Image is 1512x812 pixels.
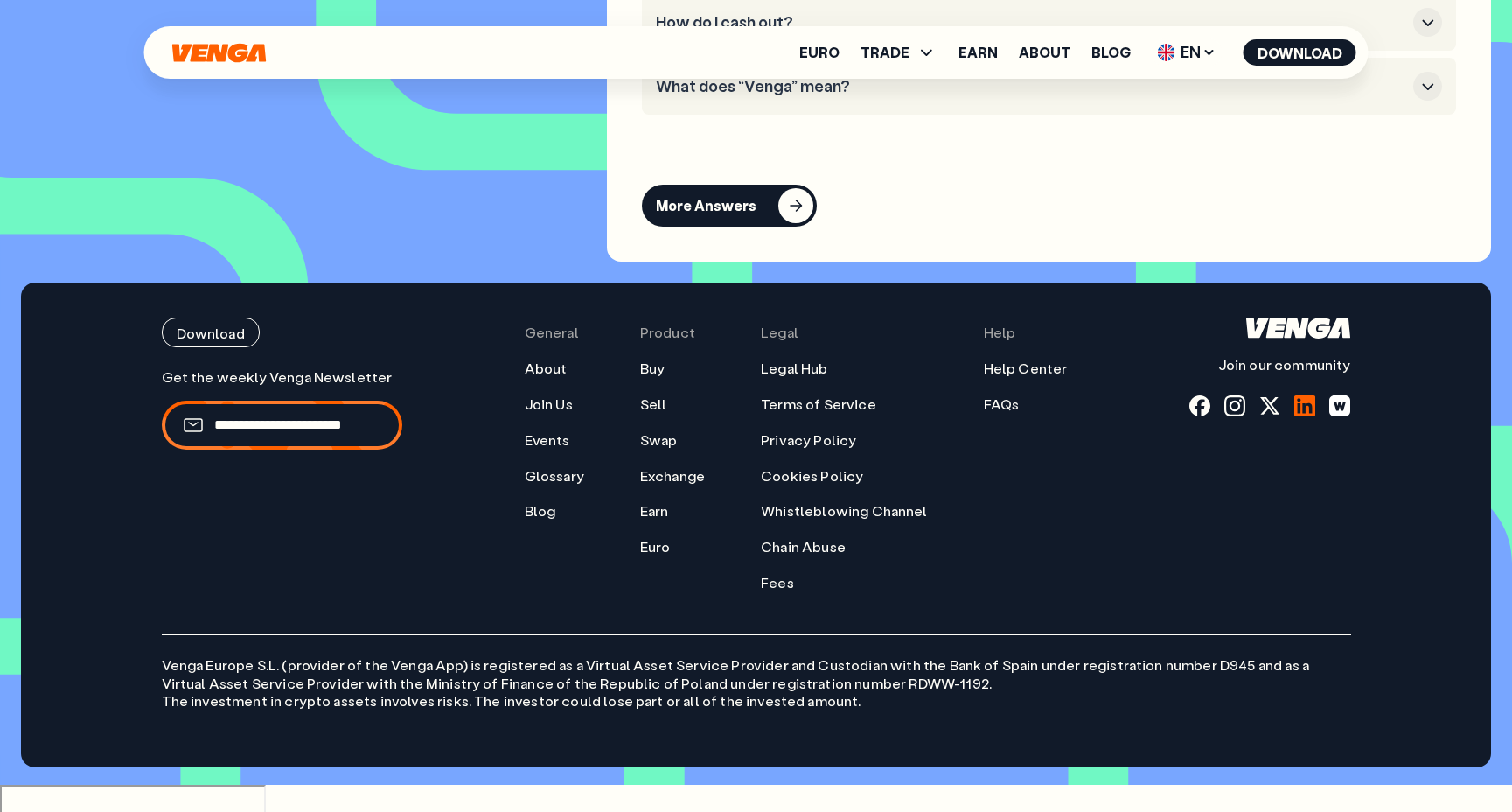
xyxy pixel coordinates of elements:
p: Get the weekly Venga Newsletter [162,368,402,387]
a: Help Center [984,360,1068,378]
a: Join Us [525,395,573,414]
a: fb [1189,395,1210,416]
a: About [525,360,568,378]
a: Blog [525,502,556,521]
span: Product [640,324,695,342]
a: Sell [640,395,667,414]
a: Download [162,318,402,347]
a: About [1019,45,1070,59]
span: Legal [761,324,798,342]
a: Swap [640,431,678,450]
button: More Answers [642,185,817,227]
button: How do I cash out? [656,8,1442,37]
a: Blog [1091,45,1131,59]
a: Earn [640,502,669,521]
a: Euro [799,45,840,59]
div: More Answers [656,197,756,214]
a: Fees [761,574,794,592]
a: Glossary [525,467,584,486]
a: Events [525,431,570,450]
p: Join our community [1189,356,1350,374]
a: Whistleblowing Channel [761,502,928,521]
a: FAQs [984,395,1020,414]
a: Terms of Service [761,395,876,414]
a: Chain Abuse [761,538,846,556]
a: Privacy Policy [761,431,856,450]
a: Cookies Policy [761,467,863,486]
span: TRADE [861,42,937,63]
span: EN [1152,38,1223,66]
button: Download [162,318,260,347]
svg: Home [1246,318,1350,339]
svg: Home [171,43,268,63]
a: linkedin [1294,395,1315,416]
a: warpcast [1329,395,1350,416]
a: instagram [1224,395,1245,416]
span: Help [984,324,1016,342]
h3: What does “Venga” mean? [656,77,1406,96]
a: Earn [958,45,998,59]
span: TRADE [861,45,909,59]
img: flag-uk [1158,44,1175,61]
a: Legal Hub [761,360,827,378]
button: Download [1244,39,1356,66]
a: x [1259,395,1280,416]
a: Buy [640,360,665,378]
p: Venga Europe S.L. (provider of the Venga App) is registered as a Virtual Asset Service Provider a... [162,634,1351,710]
span: General [525,324,579,342]
a: Euro [640,538,671,556]
h3: How do I cash out? [656,13,1406,32]
button: What does “Venga” mean? [656,72,1442,101]
a: Exchange [640,467,705,486]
